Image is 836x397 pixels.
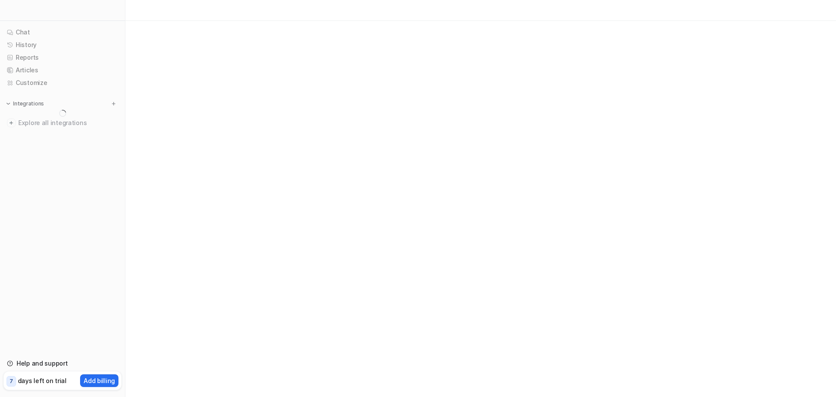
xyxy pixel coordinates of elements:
[18,376,67,385] p: days left on trial
[84,376,115,385] p: Add billing
[111,101,117,107] img: menu_add.svg
[10,377,13,385] p: 7
[3,77,121,89] a: Customize
[80,374,118,387] button: Add billing
[13,100,44,107] p: Integrations
[3,64,121,76] a: Articles
[18,116,118,130] span: Explore all integrations
[3,26,121,38] a: Chat
[3,39,121,51] a: History
[5,101,11,107] img: expand menu
[7,119,16,127] img: explore all integrations
[3,99,47,108] button: Integrations
[3,117,121,129] a: Explore all integrations
[3,51,121,64] a: Reports
[3,357,121,370] a: Help and support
